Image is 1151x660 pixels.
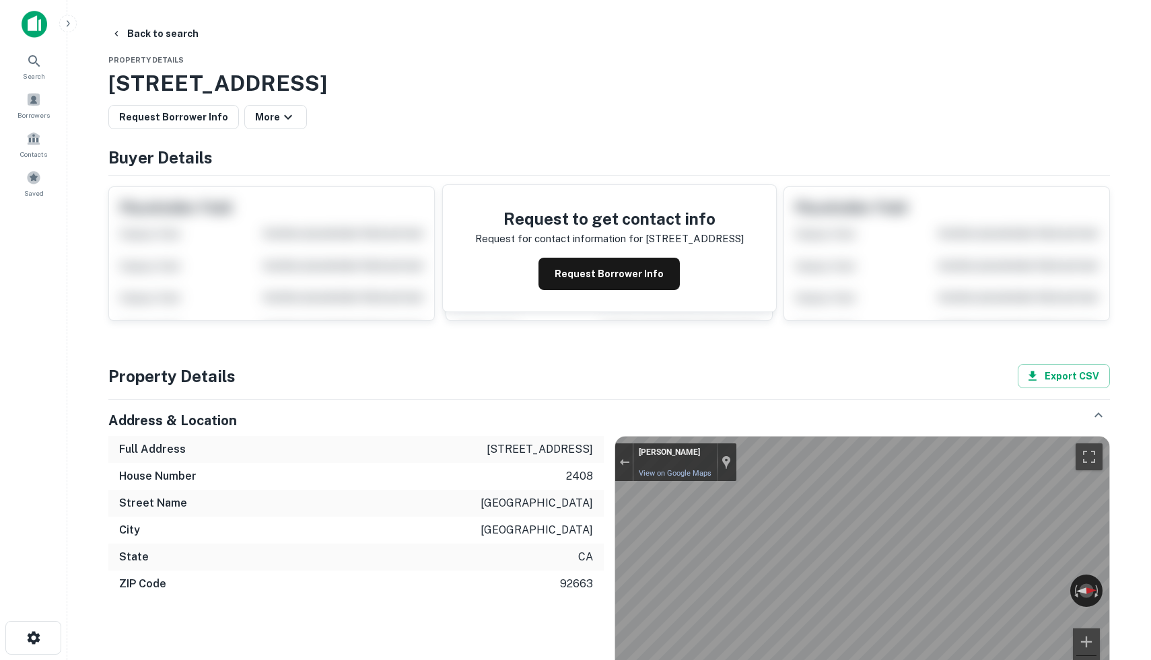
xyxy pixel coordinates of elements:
h4: Property Details [108,364,236,388]
p: [STREET_ADDRESS] [487,441,593,457]
h5: Address & Location [108,410,237,431]
p: 2408 [566,468,593,484]
h3: [STREET_ADDRESS] [108,67,1110,100]
a: View on Google Maps [639,469,711,478]
h6: Full Address [119,441,186,457]
button: Request Borrower Info [108,105,239,129]
a: Contacts [4,126,63,162]
img: capitalize-icon.png [22,11,47,38]
button: Rotate counterclockwise [1070,575,1080,607]
h6: House Number [119,468,197,484]
a: Search [4,48,63,84]
h4: Request to get contact info [475,207,744,231]
button: More [244,105,307,129]
iframe: Chat Widget [1084,552,1151,617]
span: Property Details [108,56,184,64]
button: Toggle fullscreen view [1076,443,1103,470]
button: Exit the Street View [615,453,633,472]
span: Search [23,71,45,81]
span: Contacts [20,149,47,159]
p: [GEOGRAPHIC_DATA] [481,522,593,538]
span: Saved [24,188,44,198]
button: Export CSV [1018,364,1110,388]
a: Show location on map [722,455,731,470]
p: [STREET_ADDRESS] [646,231,744,247]
h4: Buyer Details [108,145,1110,170]
p: 92663 [560,576,593,592]
button: Zoom in [1073,628,1100,655]
p: Request for contact information for [475,231,643,247]
button: Back to search [106,22,204,46]
h6: Street Name [119,495,187,511]
h6: City [119,522,140,538]
a: [PERSON_NAME] [639,447,711,457]
span: Borrowers [18,110,50,120]
p: [GEOGRAPHIC_DATA] [481,495,593,511]
button: Request Borrower Info [538,258,680,290]
p: ca [578,549,593,565]
h6: ZIP Code [119,576,166,592]
h6: State [119,549,149,565]
a: Saved [4,165,63,201]
a: Borrowers [4,87,63,123]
